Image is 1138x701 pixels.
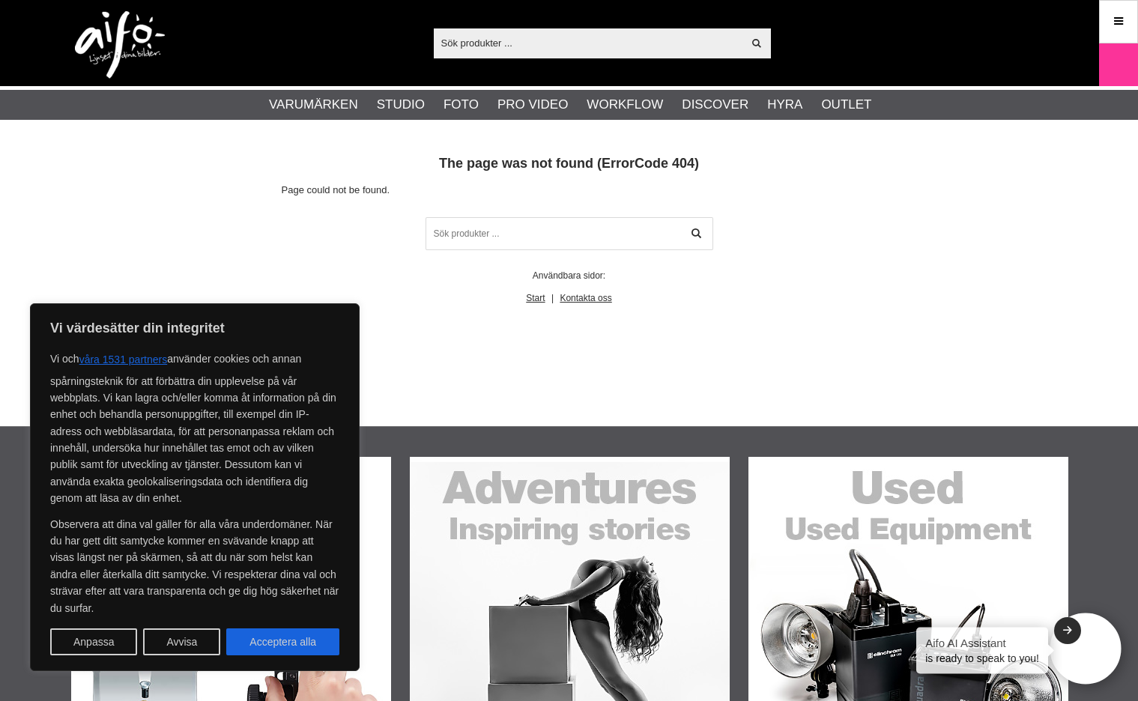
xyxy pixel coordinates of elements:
[533,270,605,281] span: Användbara sidor:
[916,628,1048,674] div: is ready to speak to you!
[821,95,871,115] a: Outlet
[30,303,360,671] div: Vi värdesätter din integritet
[560,293,611,303] a: Kontakta oss
[50,516,339,616] p: Observera att dina val gäller för alla våra underdomäner. När du har gett ditt samtycke kommer en...
[50,346,339,507] p: Vi och använder cookies och annan spårningsteknik för att förbättra din upplevelse på vår webbpla...
[282,154,857,173] h1: The page was not found (ErrorCode 404)
[444,95,479,115] a: Foto
[426,217,713,250] input: Sök produkter ...
[526,293,545,303] a: Start
[767,95,802,115] a: Hyra
[587,95,663,115] a: Workflow
[282,183,857,198] p: Page could not be found.
[50,628,137,655] button: Anpassa
[75,11,165,79] img: logo.png
[1054,617,1081,644] button: Next
[226,628,339,655] button: Acceptera alla
[269,95,358,115] a: Varumärken
[925,635,1039,651] h4: Aifo AI Assistant
[143,628,220,655] button: Avvisa
[79,346,168,373] button: våra 1531 partners
[497,95,568,115] a: Pro Video
[434,31,743,54] input: Sök produkter ...
[50,319,339,337] p: Vi värdesätter din integritet
[377,95,425,115] a: Studio
[682,95,748,115] a: Discover
[680,217,713,250] a: Sök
